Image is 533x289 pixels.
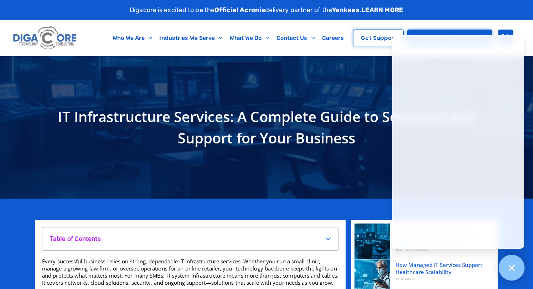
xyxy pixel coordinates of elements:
a: Contact Us [273,30,319,46]
a: LEARN MORE [361,6,403,14]
a: What We Do [226,30,273,46]
div: The healthcare... [395,275,489,283]
a: Get Support [353,30,404,46]
a: How Managed IT Services Support Healthcare Scalability [395,261,489,275]
a: Careers [319,30,348,46]
h4: Table of Contents [50,235,326,243]
iframe: Chatgenie Messenger [392,35,524,249]
span: Get Support [361,35,396,41]
a: Industries We Serve [156,30,226,46]
a: Who We Are [109,30,156,46]
img: IT Infrastructure Services [355,224,390,259]
nav: Menu [107,30,350,46]
div: Table of Contents Every... [395,247,489,254]
p: Every successful business relies on strong, dependable IT infrastructure services. Whether you ru... [42,258,338,286]
img: Digacore logo 1 [11,24,79,52]
div: Open table of contents [326,236,331,241]
strong: Yankees [332,6,359,14]
strong: Official Acronis [214,6,265,14]
a: Pricing & IT Assessment [407,30,492,46]
h1: IT Infrastructure Services: A Complete Guide to Solutions and Support for Your Business [38,106,495,149]
p: Digacore is excited to be the delivery partner of the . [130,5,403,15]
